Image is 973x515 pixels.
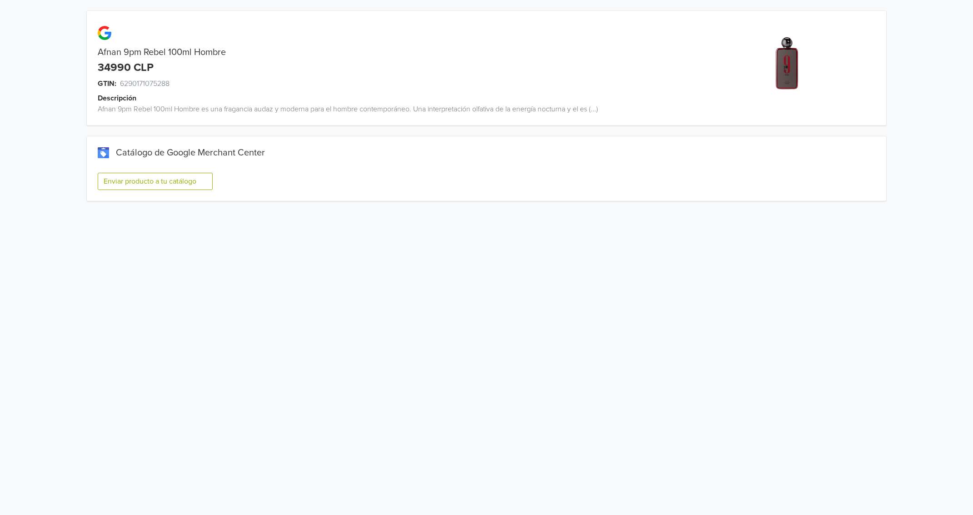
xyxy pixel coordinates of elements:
img: product_image [752,29,821,98]
div: Catálogo de Google Merchant Center [98,147,875,158]
div: 34990 CLP [98,61,154,75]
div: Afnan 9pm Rebel 100ml Hombre es una fragancia audaz y moderna para el hombre contemporáneo. Una i... [87,104,686,115]
div: Afnan 9pm Rebel 100ml Hombre [87,47,686,58]
div: Descripción [98,93,697,104]
span: GTIN: [98,78,116,89]
button: Enviar producto a tu catálogo [98,173,213,190]
span: 6290171075288 [120,78,170,89]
